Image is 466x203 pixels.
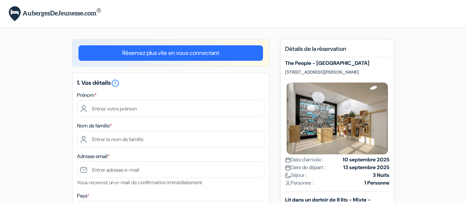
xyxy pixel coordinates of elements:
label: Pays [77,192,89,200]
p: [STREET_ADDRESS][PERSON_NAME] [285,69,389,75]
span: Date de départ : [285,164,326,171]
input: Entrer le nom de famille [77,131,264,147]
img: moon.svg [285,173,291,178]
a: Réservez plus vite en vous connectant [78,45,263,61]
img: AubergesDeJeunesse.com [9,6,101,21]
h5: 1. Vos détails [77,79,264,88]
input: Entrer adresse e-mail [77,161,264,178]
label: Adresse email [77,153,110,160]
span: Date d'arrivée : [285,156,323,164]
label: Nom de famille [77,122,112,130]
strong: 10 septembre 2025 [343,156,389,164]
i: error_outline [111,79,120,88]
img: user_icon.svg [285,181,291,186]
small: Vous recevrez un e-mail de confirmation immédiatement [77,179,202,186]
strong: 13 septembre 2025 [343,164,389,171]
label: Prénom [77,91,97,99]
h5: Détails de la réservation [285,45,389,57]
img: calendar.svg [285,157,291,163]
strong: 3 Nuits [373,171,389,179]
a: error_outline [111,79,120,87]
h5: The People - [GEOGRAPHIC_DATA] [285,60,389,66]
img: calendar.svg [285,165,291,171]
span: Séjour : [285,171,307,179]
input: Entrez votre prénom [77,100,264,117]
strong: 1 Personne [364,179,389,187]
span: Personne : [285,179,313,187]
